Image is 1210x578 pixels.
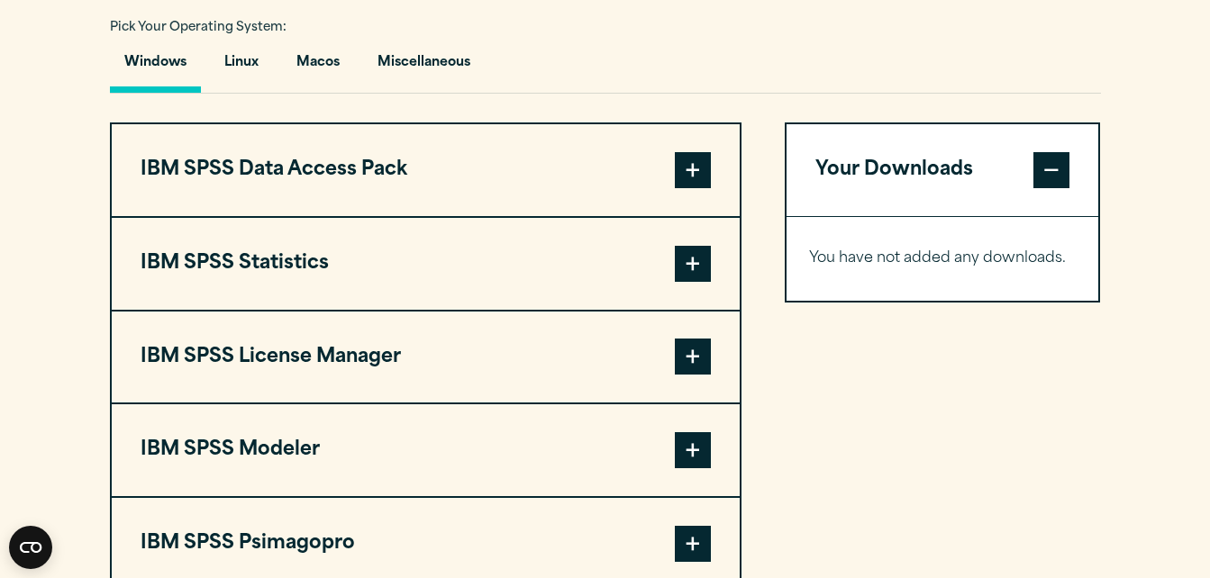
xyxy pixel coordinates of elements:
[787,124,1099,216] button: Your Downloads
[809,246,1077,272] p: You have not added any downloads.
[112,404,740,496] button: IBM SPSS Modeler
[110,22,287,33] span: Pick Your Operating System:
[282,41,354,93] button: Macos
[112,312,740,403] button: IBM SPSS License Manager
[210,41,273,93] button: Linux
[363,41,485,93] button: Miscellaneous
[112,124,740,216] button: IBM SPSS Data Access Pack
[787,216,1099,301] div: Your Downloads
[9,526,52,569] button: Open CMP widget
[110,41,201,93] button: Windows
[112,218,740,310] button: IBM SPSS Statistics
